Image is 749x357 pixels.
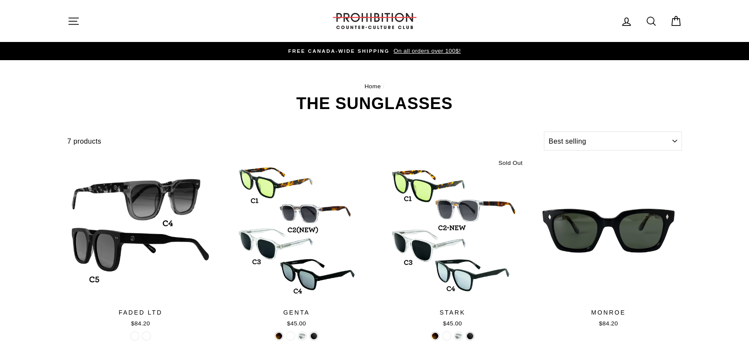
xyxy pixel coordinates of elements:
a: FREE CANADA-WIDE SHIPPING On all orders over 100$! [70,46,680,56]
div: $84.20 [68,319,214,328]
a: MONROE$84.20 [535,157,682,331]
a: STARK$45.00 [379,157,526,331]
div: MONROE [535,308,682,317]
span: / [383,83,384,90]
div: FADED LTD [68,308,214,317]
div: GENTA [223,308,370,317]
span: On all orders over 100$! [391,48,460,54]
h1: THE SUNGLASSES [68,95,682,112]
a: FADED LTD$84.20 [68,157,214,331]
nav: breadcrumbs [68,82,682,91]
span: FREE CANADA-WIDE SHIPPING [288,48,389,54]
div: Sold Out [495,157,526,169]
div: STARK [379,308,526,317]
div: 7 products [68,136,541,147]
a: Home [364,83,381,90]
div: $45.00 [223,319,370,328]
a: GENTA$45.00 [223,157,370,331]
div: $84.20 [535,319,682,328]
div: $45.00 [379,319,526,328]
img: PROHIBITION COUNTER-CULTURE CLUB [331,13,418,29]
